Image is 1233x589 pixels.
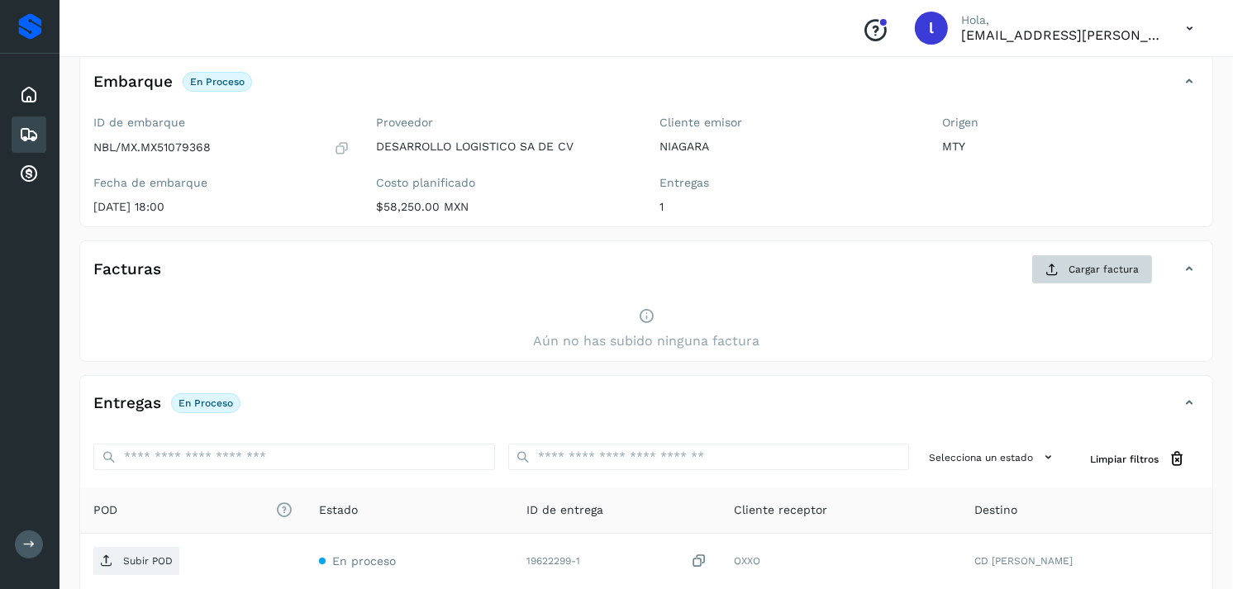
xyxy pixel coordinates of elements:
[943,116,1200,130] label: Origen
[962,534,1212,588] td: CD [PERSON_NAME]
[526,553,707,570] div: 19622299-1
[659,200,916,214] p: 1
[377,176,634,190] label: Costo planificado
[93,200,350,214] p: [DATE] 18:00
[961,27,1159,43] p: lauraamalia.castillo@xpertal.com
[961,13,1159,27] p: Hola,
[93,501,293,519] span: POD
[1090,452,1159,467] span: Limpiar filtros
[93,394,161,413] h4: Entregas
[80,68,1212,109] div: EmbarqueEn proceso
[332,554,396,568] span: En proceso
[1031,254,1153,284] button: Cargar factura
[734,501,827,519] span: Cliente receptor
[975,501,1018,519] span: Destino
[922,444,1064,471] button: Selecciona un estado
[1077,444,1199,474] button: Limpiar filtros
[93,547,179,575] button: Subir POD
[659,140,916,154] p: NIAGARA
[319,501,358,519] span: Estado
[123,555,173,567] p: Subir POD
[12,77,46,113] div: Inicio
[80,254,1212,297] div: FacturasCargar factura
[377,140,634,154] p: DESARROLLO LOGISTICO SA DE CV
[526,501,603,519] span: ID de entrega
[721,534,961,588] td: OXXO
[93,260,161,279] h4: Facturas
[93,176,350,190] label: Fecha de embarque
[179,397,233,409] p: En proceso
[377,200,634,214] p: $58,250.00 MXN
[190,76,245,88] p: En proceso
[93,116,350,130] label: ID de embarque
[80,389,1212,430] div: EntregasEn proceso
[533,331,759,351] span: Aún no has subido ninguna factura
[12,116,46,153] div: Embarques
[1069,262,1139,277] span: Cargar factura
[93,73,173,92] h4: Embarque
[93,140,211,154] p: NBL/MX.MX51079368
[12,156,46,192] div: Cuentas por cobrar
[943,140,1200,154] p: MTY
[659,176,916,190] label: Entregas
[377,116,634,130] label: Proveedor
[659,116,916,130] label: Cliente emisor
